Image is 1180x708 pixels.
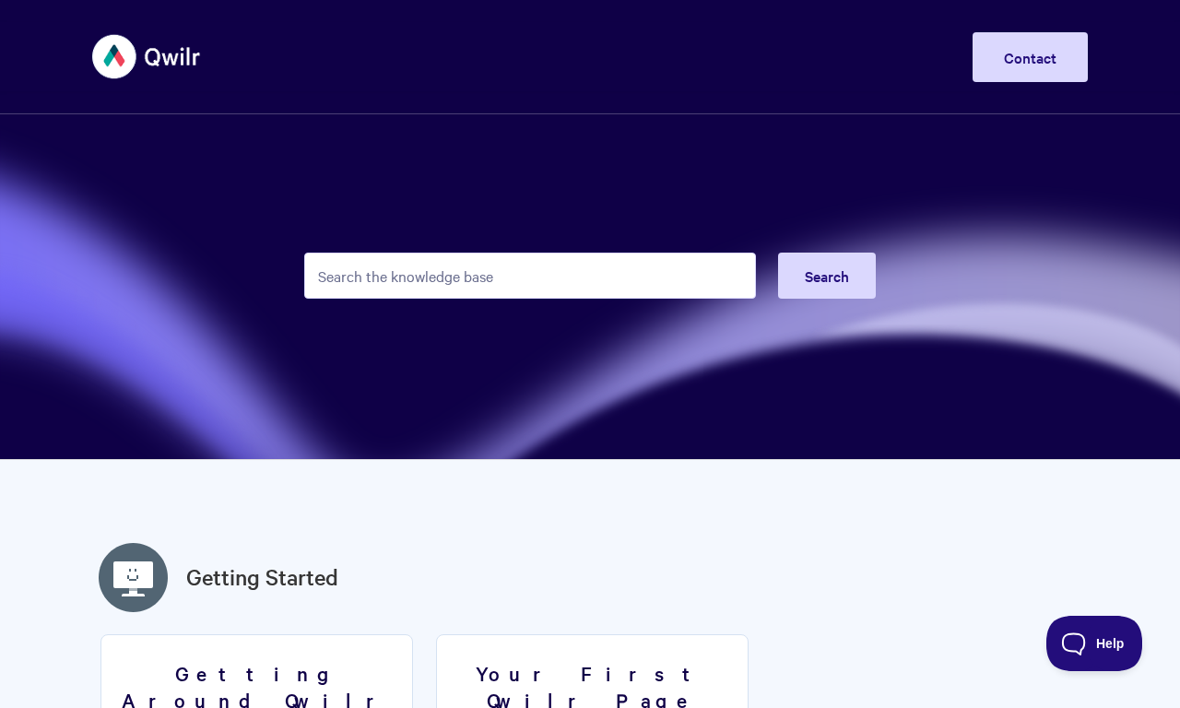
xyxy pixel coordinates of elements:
[1046,616,1143,671] iframe: Toggle Customer Support
[973,32,1088,82] a: Contact
[778,253,876,299] button: Search
[92,22,202,91] img: Qwilr Help Center
[304,253,756,299] input: Search the knowledge base
[186,560,338,594] a: Getting Started
[805,265,849,286] span: Search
